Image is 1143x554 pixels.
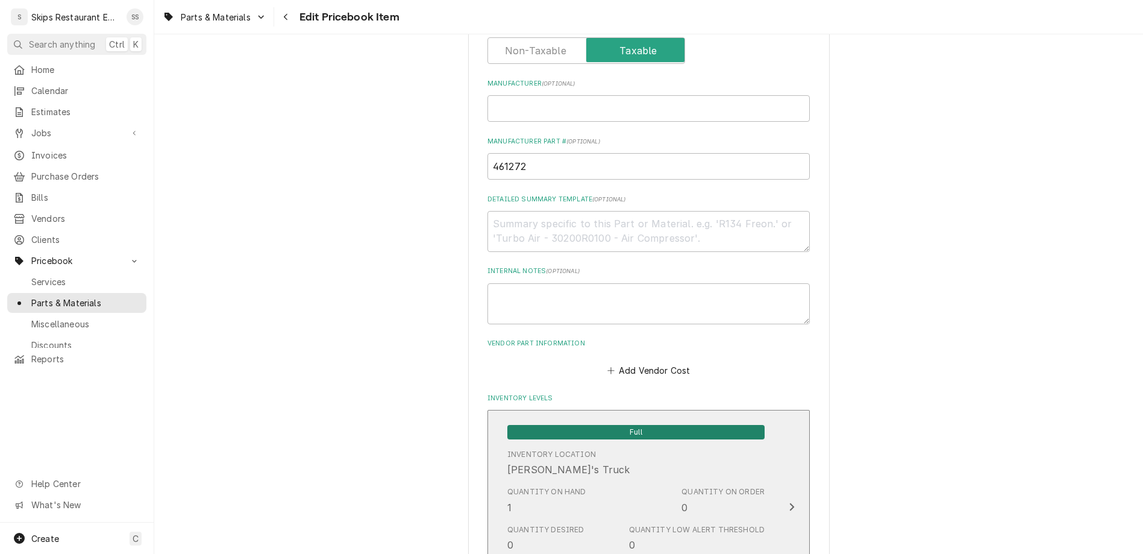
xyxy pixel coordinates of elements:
[7,60,146,80] a: Home
[7,314,146,334] a: Miscellaneous
[133,38,139,51] span: K
[566,138,600,145] span: ( optional )
[7,293,146,313] a: Parts & Materials
[296,9,399,25] span: Edit Pricebook Item
[133,532,139,545] span: C
[681,500,687,515] div: 0
[31,212,140,225] span: Vendors
[7,272,146,292] a: Services
[7,495,146,515] a: Go to What's New
[31,84,140,97] span: Calendar
[31,105,140,118] span: Estimates
[31,127,122,139] span: Jobs
[31,297,140,309] span: Parts & Materials
[29,38,95,51] span: Search anything
[507,538,513,552] div: 0
[7,166,146,186] a: Purchase Orders
[7,102,146,122] a: Estimates
[507,524,584,552] div: Quantity Desired
[592,196,626,203] span: ( optional )
[487,394,810,403] label: Inventory Levels
[507,486,586,497] div: Quantity on Hand
[487,339,810,348] label: Vendor Part Information
[507,424,765,439] div: Full
[507,462,630,477] div: [PERSON_NAME]'s Truck
[127,8,143,25] div: Shan Skipper's Avatar
[31,170,140,183] span: Purchase Orders
[31,339,140,351] span: Discounts
[31,499,139,511] span: What's New
[487,266,810,324] div: Internal Notes
[7,187,146,207] a: Bills
[681,486,765,497] div: Quantity on Order
[7,335,146,355] a: Discounts
[158,7,271,27] a: Go to Parts & Materials
[487,79,810,122] div: Manufacturer
[7,349,146,369] a: Reports
[127,8,143,25] div: SS
[487,339,810,379] div: Vendor Part Information
[31,11,120,24] div: Skips Restaurant Equipment
[507,500,512,515] div: 1
[31,318,140,330] span: Miscellaneous
[11,8,28,25] div: S
[31,233,140,246] span: Clients
[487,195,810,252] div: Detailed Summary Template
[31,353,140,365] span: Reports
[487,79,810,89] label: Manufacturer
[277,7,296,27] button: Navigate back
[31,63,140,76] span: Home
[7,123,146,143] a: Go to Jobs
[542,80,575,87] span: ( optional )
[7,34,146,55] button: Search anythingCtrlK
[7,474,146,494] a: Go to Help Center
[629,538,635,552] div: 0
[7,145,146,165] a: Invoices
[507,524,584,535] div: Quantity Desired
[487,195,810,204] label: Detailed Summary Template
[31,275,140,288] span: Services
[605,362,692,379] button: Add Vendor Cost
[31,534,59,544] span: Create
[507,449,630,477] div: Location
[7,209,146,228] a: Vendors
[487,137,810,146] label: Manufacturer Part #
[507,425,765,439] span: Full
[7,251,146,271] a: Go to Pricebook
[31,477,139,490] span: Help Center
[507,486,586,514] div: Quantity on Hand
[681,486,765,514] div: Quantity on Order
[487,137,810,180] div: Manufacturer Part #
[31,149,140,162] span: Invoices
[629,524,765,535] div: Quantity Low Alert Threshold
[629,524,765,552] div: Quantity Low Alert Threshold
[109,38,125,51] span: Ctrl
[181,11,251,24] span: Parts & Materials
[31,191,140,204] span: Bills
[31,254,122,267] span: Pricebook
[507,449,596,460] div: Inventory Location
[7,81,146,101] a: Calendar
[546,268,580,274] span: ( optional )
[487,266,810,276] label: Internal Notes
[7,230,146,250] a: Clients
[487,21,810,64] div: Tax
